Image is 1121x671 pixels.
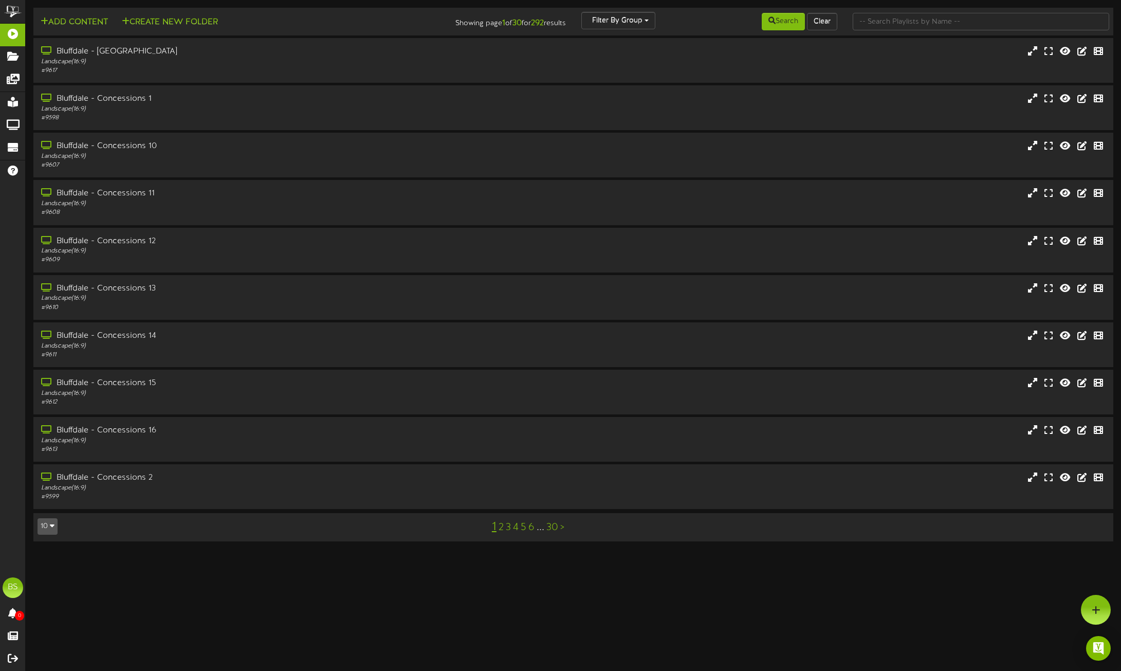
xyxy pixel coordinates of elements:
[38,16,111,29] button: Add Content
[499,522,504,533] a: 2
[41,161,475,170] div: # 9607
[41,303,475,312] div: # 9610
[41,342,475,351] div: Landscape ( 16:9 )
[41,66,475,75] div: # 9617
[41,140,475,152] div: Bluffdale - Concessions 10
[41,114,475,122] div: # 9598
[492,520,497,534] a: 1
[41,105,475,114] div: Landscape ( 16:9 )
[531,19,544,28] strong: 292
[41,425,475,437] div: Bluffdale - Concessions 16
[581,12,655,29] button: Filter By Group
[1086,636,1111,661] div: Open Intercom Messenger
[38,518,58,535] button: 10
[41,93,475,105] div: Bluffdale - Concessions 1
[41,58,475,66] div: Landscape ( 16:9 )
[15,611,24,621] span: 0
[41,484,475,493] div: Landscape ( 16:9 )
[41,256,475,264] div: # 9609
[41,208,475,217] div: # 9608
[537,522,544,533] a: ...
[41,247,475,256] div: Landscape ( 16:9 )
[528,522,535,533] a: 6
[512,19,522,28] strong: 30
[41,152,475,161] div: Landscape ( 16:9 )
[41,188,475,200] div: Bluffdale - Concessions 11
[41,377,475,389] div: Bluffdale - Concessions 15
[546,522,558,533] a: 30
[853,13,1109,30] input: -- Search Playlists by Name --
[41,437,475,445] div: Landscape ( 16:9 )
[119,16,221,29] button: Create New Folder
[513,522,519,533] a: 4
[502,19,505,28] strong: 1
[41,389,475,398] div: Landscape ( 16:9 )
[41,330,475,342] div: Bluffdale - Concessions 14
[41,294,475,303] div: Landscape ( 16:9 )
[506,522,511,533] a: 3
[560,522,564,533] a: >
[762,13,805,30] button: Search
[3,577,23,598] div: BS
[41,283,475,295] div: Bluffdale - Concessions 13
[41,200,475,208] div: Landscape ( 16:9 )
[41,445,475,454] div: # 9613
[41,493,475,501] div: # 9599
[392,12,574,29] div: Showing page of for results
[41,235,475,247] div: Bluffdale - Concessions 12
[41,398,475,407] div: # 9612
[41,351,475,359] div: # 9611
[521,522,526,533] a: 5
[41,46,475,58] div: Bluffdale - [GEOGRAPHIC_DATA]
[41,472,475,484] div: Bluffdale - Concessions 2
[807,13,837,30] button: Clear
